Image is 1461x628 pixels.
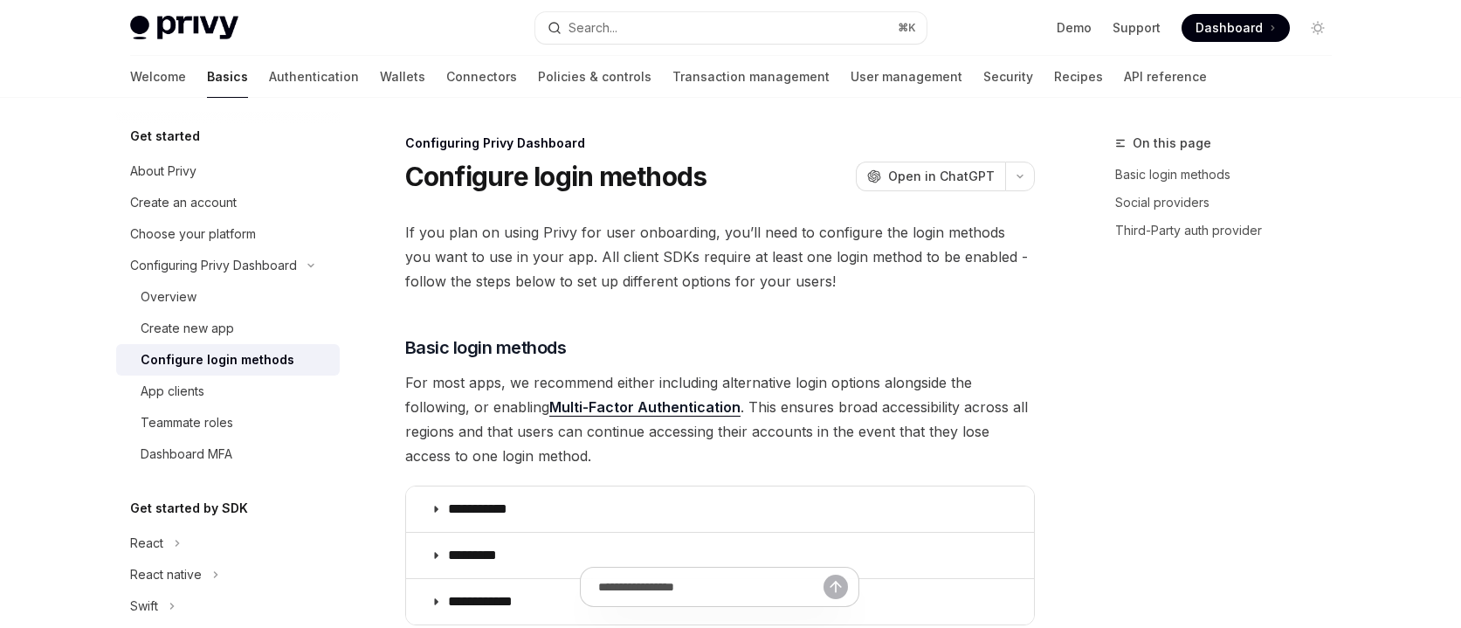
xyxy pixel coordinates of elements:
a: Create new app [116,313,340,344]
span: ⌘ K [898,21,916,35]
a: Dashboard MFA [116,438,340,470]
span: For most apps, we recommend either including alternative login options alongside the following, o... [405,370,1035,468]
a: Recipes [1054,56,1103,98]
a: App clients [116,376,340,407]
div: React native [130,564,202,585]
button: Toggle dark mode [1304,14,1332,42]
button: Toggle React section [116,528,340,559]
h5: Get started by SDK [130,498,248,519]
span: Open in ChatGPT [888,168,995,185]
div: Choose your platform [130,224,256,245]
a: Demo [1057,19,1092,37]
a: User management [851,56,962,98]
a: Connectors [446,56,517,98]
a: Support [1113,19,1161,37]
button: Toggle Swift section [116,590,340,622]
a: About Privy [116,155,340,187]
span: If you plan on using Privy for user onboarding, you’ll need to configure the login methods you wa... [405,220,1035,293]
button: Toggle React native section [116,559,340,590]
div: Create new app [141,318,234,339]
a: API reference [1124,56,1207,98]
a: Teammate roles [116,407,340,438]
a: Create an account [116,187,340,218]
img: light logo [130,16,238,40]
a: Authentication [269,56,359,98]
a: Multi-Factor Authentication [549,398,741,417]
a: Dashboard [1182,14,1290,42]
span: Basic login methods [405,335,567,360]
div: Swift [130,596,158,617]
a: Security [983,56,1033,98]
a: Social providers [1115,189,1346,217]
a: Policies & controls [538,56,651,98]
a: Transaction management [672,56,830,98]
input: Ask a question... [598,568,824,606]
span: On this page [1133,133,1211,154]
a: Third-Party auth provider [1115,217,1346,245]
div: Configure login methods [141,349,294,370]
div: Teammate roles [141,412,233,433]
div: App clients [141,381,204,402]
div: Overview [141,286,196,307]
div: Configuring Privy Dashboard [405,135,1035,152]
a: Overview [116,281,340,313]
div: Search... [569,17,617,38]
button: Toggle Configuring Privy Dashboard section [116,250,340,281]
a: Wallets [380,56,425,98]
a: Basic login methods [1115,161,1346,189]
a: Welcome [130,56,186,98]
div: Configuring Privy Dashboard [130,255,297,276]
a: Configure login methods [116,344,340,376]
button: Open search [535,12,927,44]
h1: Configure login methods [405,161,707,192]
button: Open in ChatGPT [856,162,1005,191]
div: Dashboard MFA [141,444,232,465]
button: Send message [824,575,848,599]
a: Basics [207,56,248,98]
a: Choose your platform [116,218,340,250]
span: Dashboard [1196,19,1263,37]
div: Create an account [130,192,237,213]
div: About Privy [130,161,196,182]
div: React [130,533,163,554]
h5: Get started [130,126,200,147]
